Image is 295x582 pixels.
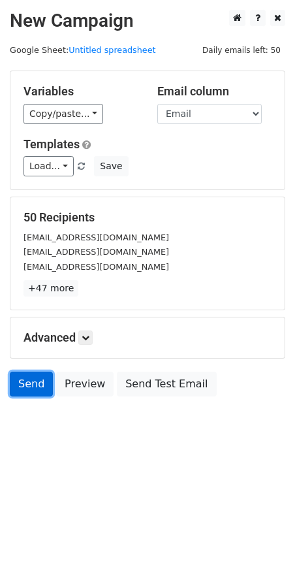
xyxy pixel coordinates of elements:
[23,156,74,176] a: Load...
[10,372,53,396] a: Send
[56,372,114,396] a: Preview
[198,43,285,57] span: Daily emails left: 50
[230,519,295,582] iframe: Chat Widget
[23,233,169,242] small: [EMAIL_ADDRESS][DOMAIN_NAME]
[117,372,216,396] a: Send Test Email
[23,210,272,225] h5: 50 Recipients
[94,156,128,176] button: Save
[10,45,156,55] small: Google Sheet:
[23,84,138,99] h5: Variables
[23,262,169,272] small: [EMAIL_ADDRESS][DOMAIN_NAME]
[69,45,155,55] a: Untitled spreadsheet
[23,247,169,257] small: [EMAIL_ADDRESS][DOMAIN_NAME]
[23,280,78,297] a: +47 more
[10,10,285,32] h2: New Campaign
[157,84,272,99] h5: Email column
[198,45,285,55] a: Daily emails left: 50
[23,104,103,124] a: Copy/paste...
[23,331,272,345] h5: Advanced
[23,137,80,151] a: Templates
